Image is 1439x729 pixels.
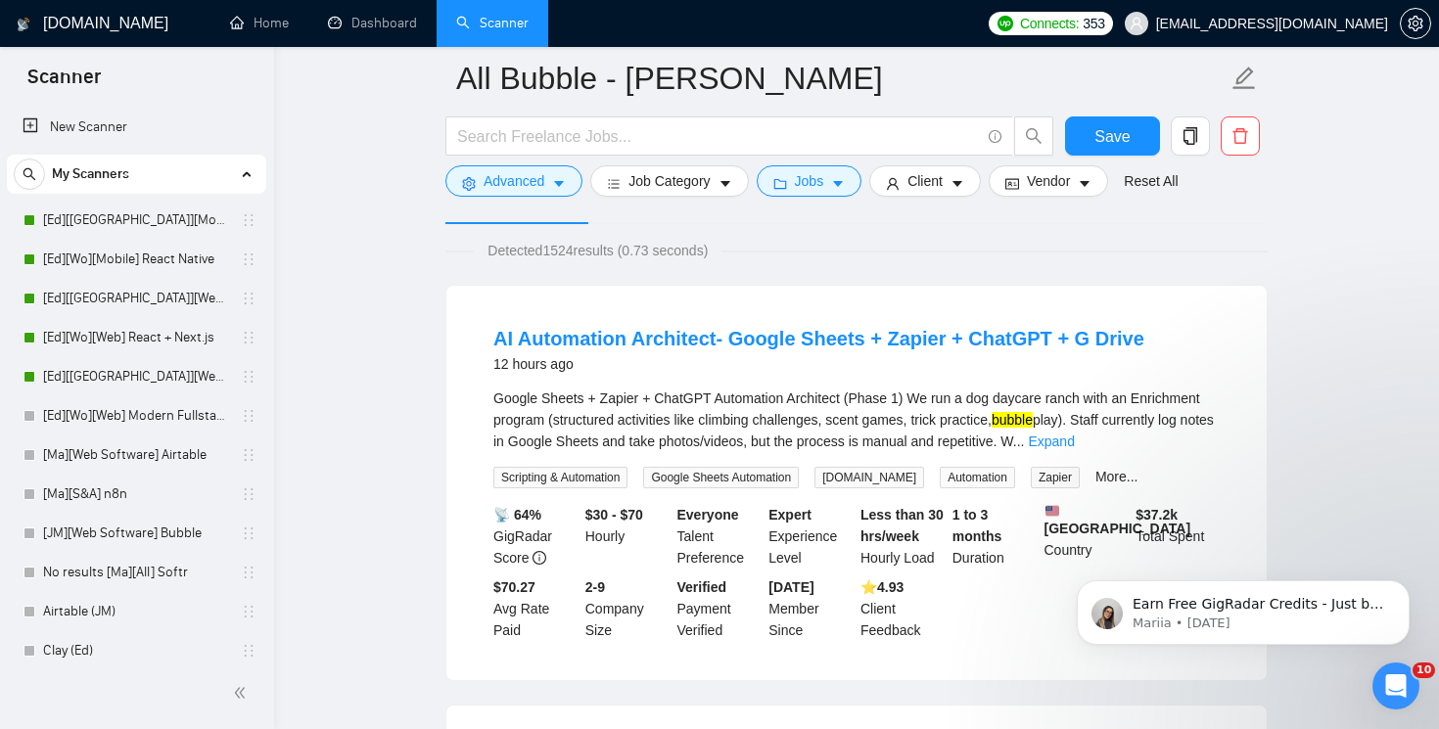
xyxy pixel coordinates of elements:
[23,108,251,147] a: New Scanner
[1013,433,1025,449] span: ...
[12,63,116,104] span: Scanner
[445,165,582,197] button: settingAdvancedcaret-down
[1020,13,1079,34] span: Connects:
[230,15,289,31] a: homeHome
[765,576,857,641] div: Member Since
[989,165,1108,197] button: idcardVendorcaret-down
[1047,539,1439,676] iframe: Intercom notifications message
[1136,507,1178,523] b: $ 37.2k
[7,108,266,147] li: New Scanner
[585,579,605,595] b: 2-9
[43,318,229,357] a: [Ed][Wo][Web] React + Next.js
[992,412,1033,428] mark: bubble
[241,408,256,424] span: holder
[949,504,1041,569] div: Duration
[1015,127,1052,145] span: search
[765,504,857,569] div: Experience Level
[43,553,229,592] a: No results [Ma][All] Softr
[1005,176,1019,191] span: idcard
[493,352,1144,376] div: 12 hours ago
[673,504,766,569] div: Talent Preference
[869,165,981,197] button: userClientcaret-down
[585,507,643,523] b: $30 - $70
[1413,662,1435,678] span: 10
[241,604,256,619] span: holder
[1094,124,1130,149] span: Save
[484,170,544,192] span: Advanced
[241,525,256,541] span: holder
[1014,116,1053,156] button: search
[489,504,581,569] div: GigRadar Score
[989,130,1001,143] span: info-circle
[1045,504,1059,518] img: 🇺🇸
[860,507,944,544] b: Less than 30 hrs/week
[43,475,229,514] a: [Ma][S&A] n8n
[628,170,710,192] span: Job Category
[860,579,904,595] b: ⭐️ 4.93
[814,467,924,488] span: [DOMAIN_NAME]
[951,176,964,191] span: caret-down
[952,507,1002,544] b: 1 to 3 months
[998,16,1013,31] img: upwork-logo.png
[43,396,229,435] a: [Ed][Wo][Web] Modern Fullstack
[1222,127,1259,145] span: delete
[493,579,535,595] b: $70.27
[773,176,787,191] span: folder
[241,330,256,345] span: holder
[493,387,1220,452] div: Google Sheets + Zapier + ChatGPT Automation Architect (Phase 1) We run a dog daycare ranch with a...
[581,576,673,641] div: Company Size
[677,579,727,595] b: Verified
[886,176,900,191] span: user
[1065,116,1160,156] button: Save
[1221,116,1260,156] button: delete
[474,240,721,261] span: Detected 1524 results (0.73 seconds)
[757,165,862,197] button: folderJobscaret-down
[493,507,541,523] b: 📡 64%
[14,159,45,190] button: search
[15,167,44,181] span: search
[1130,17,1143,30] span: user
[907,170,943,192] span: Client
[1231,66,1257,91] span: edit
[241,212,256,228] span: holder
[940,467,1015,488] span: Automation
[1027,170,1070,192] span: Vendor
[462,176,476,191] span: setting
[1400,8,1431,39] button: setting
[1401,16,1430,31] span: setting
[1172,127,1209,145] span: copy
[607,176,621,191] span: bars
[1028,433,1074,449] a: Expand
[1031,467,1080,488] span: Zapier
[493,328,1144,349] a: AI Automation Architect- Google Sheets + Zapier + ChatGPT + G Drive
[233,683,253,703] span: double-left
[457,124,980,149] input: Search Freelance Jobs...
[456,54,1228,103] input: Scanner name...
[581,504,673,569] div: Hourly
[43,201,229,240] a: [Ed][[GEOGRAPHIC_DATA]][Mobile] React Native
[241,643,256,659] span: holder
[552,176,566,191] span: caret-down
[831,176,845,191] span: caret-down
[857,576,949,641] div: Client Feedback
[1041,504,1133,569] div: Country
[241,251,256,267] span: holder
[768,507,812,523] b: Expert
[43,240,229,279] a: [Ed][Wo][Mobile] React Native
[719,176,732,191] span: caret-down
[673,576,766,641] div: Payment Verified
[43,279,229,318] a: [Ed][[GEOGRAPHIC_DATA]][Web] React + Next.js
[241,291,256,306] span: holder
[677,507,739,523] b: Everyone
[328,15,417,31] a: dashboardDashboard
[241,447,256,463] span: holder
[456,15,529,31] a: searchScanner
[241,369,256,385] span: holder
[1372,662,1419,709] iframe: Intercom live chat
[1400,16,1431,31] a: setting
[1171,116,1210,156] button: copy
